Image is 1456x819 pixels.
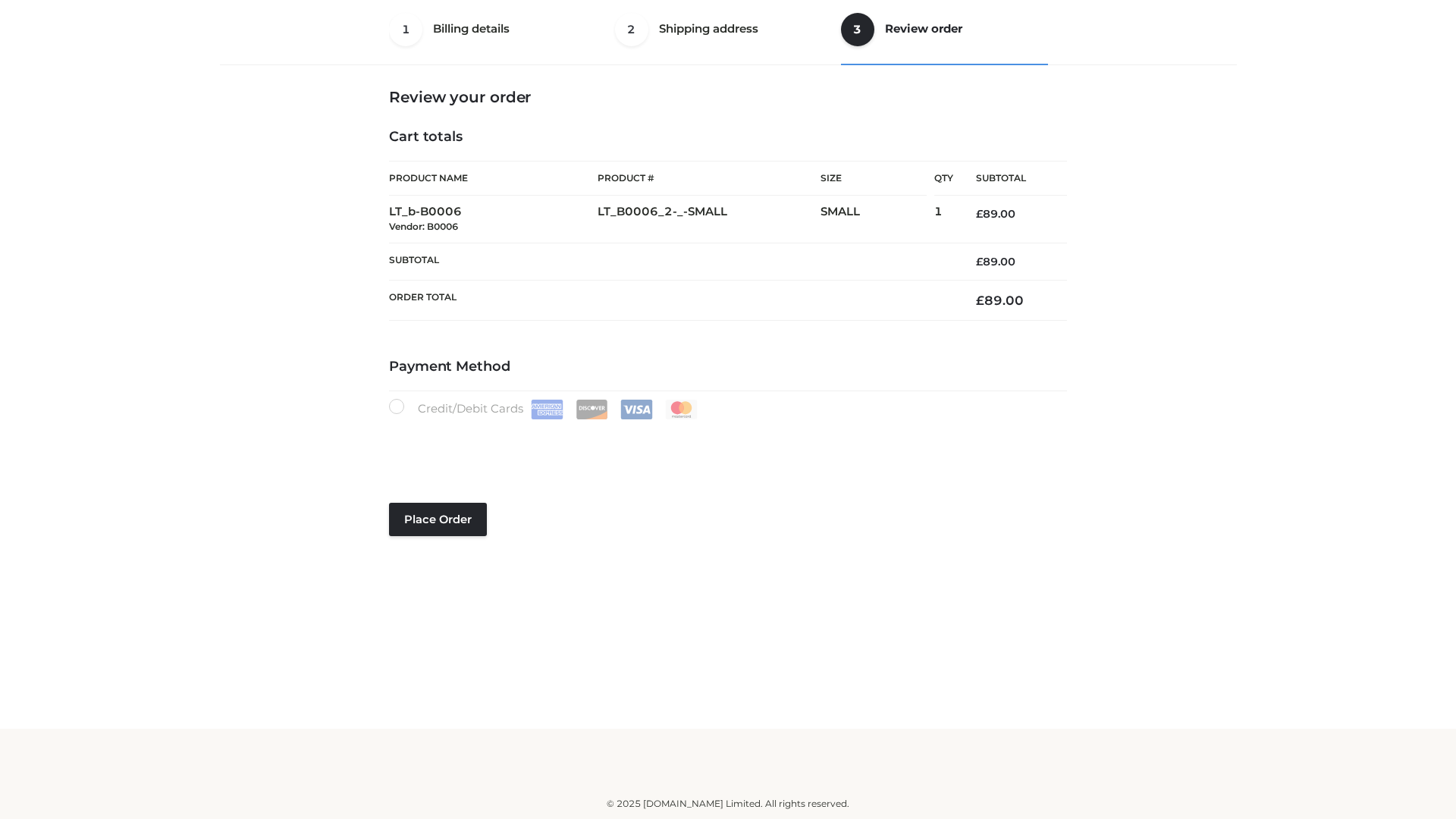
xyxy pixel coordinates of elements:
td: SMALL [821,196,934,243]
bdi: 89.00 [976,293,1024,308]
th: Qty [934,161,953,196]
span: £ [976,255,983,268]
td: 1 [934,196,953,243]
img: Discover [576,400,608,419]
iframe: Secure payment input frame [386,416,1064,472]
th: Subtotal [389,243,953,280]
img: Mastercard [665,400,698,419]
img: Amex [531,400,563,419]
td: LT_b-B0006 [389,196,598,243]
h3: Review your order [389,88,1067,106]
h4: Cart totals [389,129,1067,146]
th: Order Total [389,281,953,321]
td: LT_B0006_2-_-SMALL [598,196,821,243]
span: £ [976,207,983,221]
th: Product Name [389,161,598,196]
label: Credit/Debit Cards [389,399,699,419]
div: © 2025 [DOMAIN_NAME] Limited. All rights reserved. [225,796,1231,811]
bdi: 89.00 [976,207,1015,221]
img: Visa [620,400,653,419]
th: Size [821,162,927,196]
small: Vendor: B0006 [389,221,458,232]
th: Subtotal [953,162,1067,196]
bdi: 89.00 [976,255,1015,268]
span: £ [976,293,984,308]
h4: Payment Method [389,359,1067,375]
th: Product # [598,161,821,196]
button: Place order [389,503,487,536]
